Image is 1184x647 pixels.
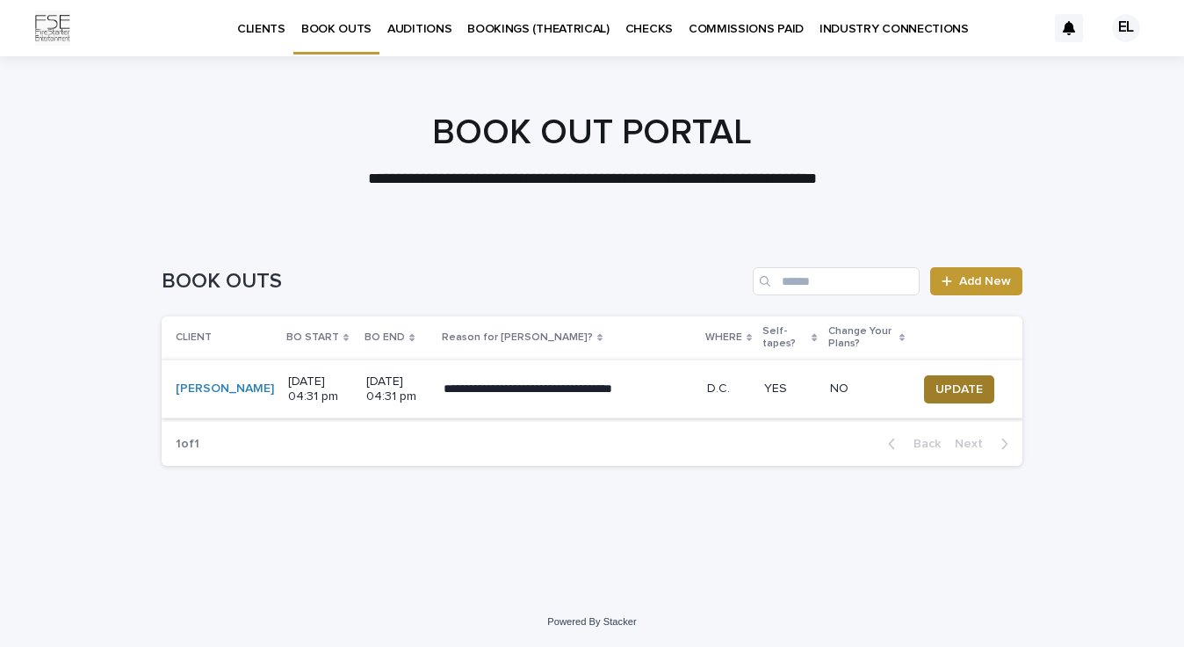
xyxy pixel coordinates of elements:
[162,269,746,294] h1: BOOK OUTS
[162,112,1022,154] h1: BOOK OUT PORTAL
[874,436,948,452] button: Back
[35,11,70,46] img: Km9EesSdRbS9ajqhBzyo
[762,322,807,354] p: Self-tapes?
[828,322,895,354] p: Change Your Plans?
[955,438,993,450] span: Next
[753,267,920,295] input: Search
[366,374,429,404] p: [DATE] 04:31 pm
[930,267,1022,295] a: Add New
[547,616,636,627] a: Powered By Stacker
[1112,14,1140,42] div: EL
[935,381,983,398] span: UPDATE
[959,275,1011,287] span: Add New
[442,328,593,347] p: Reason for [PERSON_NAME]?
[924,375,994,403] button: UPDATE
[830,382,903,396] p: NO
[764,382,816,396] p: YES
[176,382,274,396] a: [PERSON_NAME]
[707,382,750,396] p: D.C.
[288,374,352,404] p: [DATE] 04:31 pm
[176,328,212,347] p: CLIENT
[903,438,941,450] span: Back
[948,436,1022,452] button: Next
[162,423,213,466] p: 1 of 1
[705,328,742,347] p: WHERE
[286,328,339,347] p: BO START
[365,328,405,347] p: BO END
